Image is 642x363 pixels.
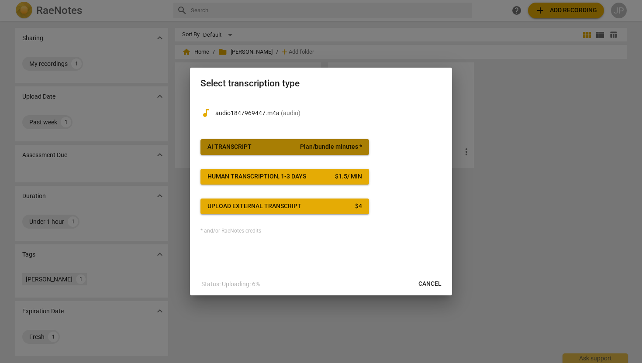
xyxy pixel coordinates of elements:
div: $ 4 [355,202,362,211]
div: Human transcription, 1-3 days [207,172,306,181]
p: Status: Uploading: 6% [201,280,260,289]
button: AI TranscriptPlan/bundle minutes * [200,139,369,155]
div: Upload external transcript [207,202,301,211]
span: Plan/bundle minutes * [300,143,362,151]
h2: Select transcription type [200,78,442,89]
button: Cancel [411,276,449,292]
div: AI Transcript [207,143,252,151]
p: audio1847969447.m4a(audio) [215,109,442,118]
button: Upload external transcript$4 [200,199,369,214]
span: Cancel [418,280,442,288]
span: ( audio ) [281,110,300,116]
button: Human transcription, 1-3 days$1.5/ min [200,169,369,185]
div: * and/or RaeNotes credits [200,228,442,234]
span: audiotrack [200,108,211,118]
div: $ 1.5 / min [335,172,362,181]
